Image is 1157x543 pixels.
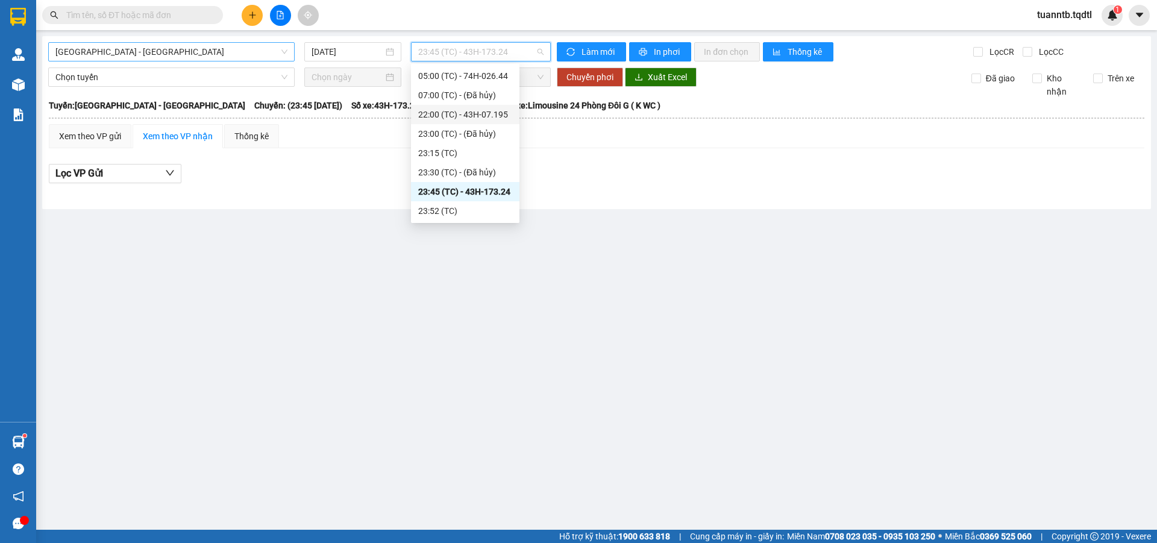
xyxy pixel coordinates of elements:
[254,99,342,112] span: Chuyến: (23:45 [DATE])
[234,130,269,143] div: Thống kê
[1027,7,1102,22] span: tuanntb.tqdtl
[498,99,660,112] span: Loại xe: Limousine 24 Phòng Đôi G ( K WC )
[418,69,512,83] div: 05:00 (TC) - 74H-026.44
[1107,10,1118,20] img: icon-new-feature
[49,101,245,110] b: Tuyến: [GEOGRAPHIC_DATA] - [GEOGRAPHIC_DATA]
[557,67,623,87] button: Chuyển phơi
[418,43,544,61] span: 23:45 (TC) - 43H-173.24
[1103,72,1139,85] span: Trên xe
[276,11,284,19] span: file-add
[566,48,577,57] span: sync
[12,436,25,448] img: warehouse-icon
[690,530,784,543] span: Cung cấp máy in - giấy in:
[23,434,27,438] sup: 1
[1134,10,1145,20] span: caret-down
[12,78,25,91] img: warehouse-icon
[50,11,58,19] span: search
[13,518,24,529] span: message
[418,89,512,102] div: 07:00 (TC) - (Đã hủy)
[629,42,691,61] button: printerIn phơi
[270,5,291,26] button: file-add
[248,11,257,19] span: plus
[13,463,24,475] span: question-circle
[1090,532,1099,541] span: copyright
[49,164,181,183] button: Lọc VP Gửi
[618,532,670,541] strong: 1900 633 818
[1041,530,1043,543] span: |
[10,8,26,26] img: logo-vxr
[13,491,24,502] span: notification
[312,45,383,58] input: 15/09/2025
[418,127,512,140] div: 23:00 (TC) - (Đã hủy)
[981,72,1020,85] span: Đã giao
[694,42,760,61] button: In đơn chọn
[55,68,287,86] span: Chọn tuyến
[1042,72,1084,98] span: Kho nhận
[980,532,1032,541] strong: 0369 525 060
[242,5,263,26] button: plus
[66,8,209,22] input: Tìm tên, số ĐT hoặc mã đơn
[418,166,512,179] div: 23:30 (TC) - (Đã hủy)
[938,534,942,539] span: ⚪️
[55,166,103,181] span: Lọc VP Gửi
[1034,45,1065,58] span: Lọc CC
[1114,5,1122,14] sup: 1
[787,530,935,543] span: Miền Nam
[418,146,512,160] div: 23:15 (TC)
[12,108,25,121] img: solution-icon
[557,42,626,61] button: syncLàm mới
[625,67,697,87] button: downloadXuất Excel
[418,108,512,121] div: 22:00 (TC) - 43H-07.195
[945,530,1032,543] span: Miền Bắc
[773,48,783,57] span: bar-chart
[312,71,383,84] input: Chọn ngày
[351,99,419,112] span: Số xe: 43H-173.24
[985,45,1016,58] span: Lọc CR
[639,48,649,57] span: printer
[418,185,512,198] div: 23:45 (TC) - 43H-173.24
[788,45,824,58] span: Thống kê
[654,45,682,58] span: In phơi
[582,45,616,58] span: Làm mới
[559,530,670,543] span: Hỗ trợ kỹ thuật:
[298,5,319,26] button: aim
[143,130,213,143] div: Xem theo VP nhận
[304,11,312,19] span: aim
[418,204,512,218] div: 23:52 (TC)
[12,48,25,61] img: warehouse-icon
[59,130,121,143] div: Xem theo VP gửi
[825,532,935,541] strong: 0708 023 035 - 0935 103 250
[679,530,681,543] span: |
[1129,5,1150,26] button: caret-down
[165,168,175,178] span: down
[763,42,833,61] button: bar-chartThống kê
[55,43,287,61] span: Sài Gòn - Đà Lạt
[1115,5,1120,14] span: 1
